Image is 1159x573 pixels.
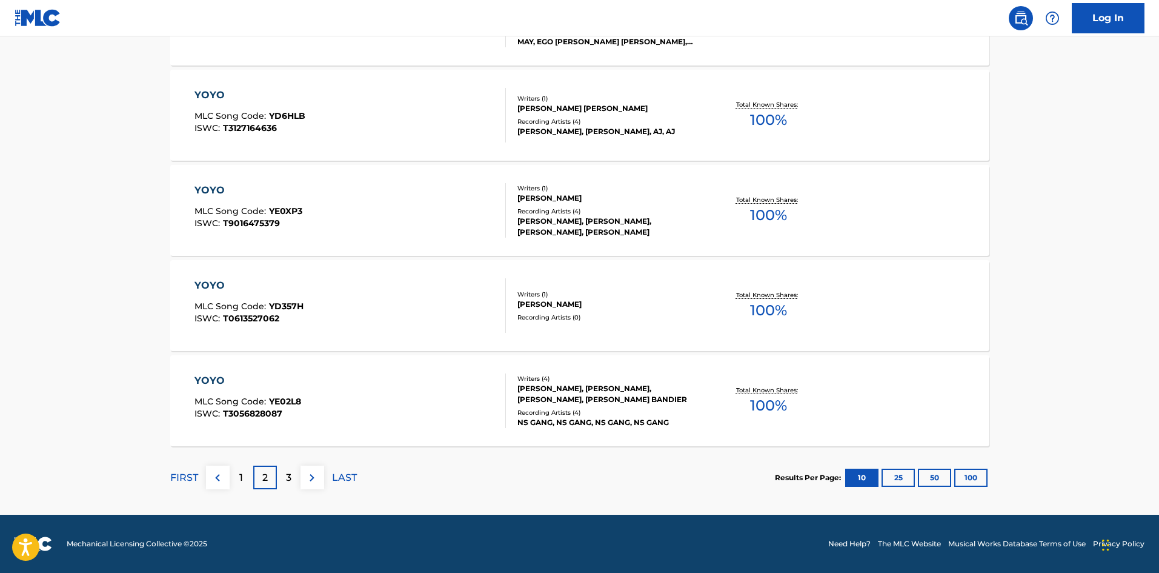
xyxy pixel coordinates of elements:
a: Log In [1072,3,1144,33]
iframe: Chat Widget [1098,515,1159,573]
span: YD6HLB [269,110,305,121]
p: Total Known Shares: [736,100,801,109]
div: [PERSON_NAME], [PERSON_NAME], [PERSON_NAME], [PERSON_NAME] [517,216,700,238]
div: YOYO [194,278,304,293]
span: 100 % [750,300,787,321]
div: Recording Artists ( 4 ) [517,207,700,216]
span: MLC Song Code : [194,110,269,121]
span: 100 % [750,109,787,131]
div: Writers ( 1 ) [517,184,700,193]
span: YD357H [269,301,304,312]
button: 25 [882,469,915,487]
img: search [1014,11,1028,25]
p: 1 [239,471,243,485]
a: Musical Works Database Terms of Use [948,538,1086,549]
div: Drag [1102,527,1109,563]
div: Writers ( 1 ) [517,94,700,103]
img: left [210,471,225,485]
span: YE02L8 [269,396,301,407]
img: help [1045,11,1060,25]
p: LAST [332,471,357,485]
div: [PERSON_NAME] [PERSON_NAME] [517,103,700,114]
div: Help [1040,6,1064,30]
span: T3056828087 [223,408,282,419]
p: Total Known Shares: [736,195,801,204]
div: Recording Artists ( 4 ) [517,408,700,417]
span: MLC Song Code : [194,206,269,216]
span: MLC Song Code : [194,301,269,312]
img: right [305,471,319,485]
div: YOYO [194,88,305,102]
span: T3127164636 [223,122,277,133]
span: YE0XP3 [269,206,302,216]
div: Writers ( 1 ) [517,290,700,299]
a: YOYOMLC Song Code:YD6HLBISWC:T3127164636Writers (1)[PERSON_NAME] [PERSON_NAME]Recording Artists (... [170,70,989,161]
div: [PERSON_NAME], [PERSON_NAME], [PERSON_NAME], [PERSON_NAME] BANDIER [517,383,700,405]
div: [PERSON_NAME] [517,299,700,310]
p: FIRST [170,471,198,485]
span: ISWC : [194,313,223,324]
p: Results Per Page: [775,472,844,483]
p: 3 [286,471,291,485]
button: 10 [845,469,878,487]
span: T9016475379 [223,218,280,229]
a: YOYOMLC Song Code:YE02L8ISWC:T3056828087Writers (4)[PERSON_NAME], [PERSON_NAME], [PERSON_NAME], [... [170,355,989,446]
div: [PERSON_NAME], [PERSON_NAME], AJ, AJ [517,126,700,137]
p: Total Known Shares: [736,290,801,300]
span: Mechanical Licensing Collective © 2025 [67,538,207,549]
button: 100 [954,469,988,487]
span: T0613527062 [223,313,279,324]
a: YOYOMLC Song Code:YE0XP3ISWC:T9016475379Writers (1)[PERSON_NAME]Recording Artists (4)[PERSON_NAME... [170,165,989,256]
a: YOYOMLC Song Code:YD357HISWC:T0613527062Writers (1)[PERSON_NAME]Recording Artists (0)Total Known ... [170,260,989,351]
span: 100 % [750,395,787,417]
a: The MLC Website [878,538,941,549]
img: MLC Logo [15,9,61,27]
div: Writers ( 4 ) [517,374,700,383]
span: ISWC : [194,408,223,419]
span: 100 % [750,204,787,226]
div: Recording Artists ( 0 ) [517,313,700,322]
span: ISWC : [194,218,223,229]
div: YOYO [194,183,302,198]
a: Public Search [1009,6,1033,30]
a: Privacy Policy [1093,538,1144,549]
button: 50 [918,469,951,487]
a: Need Help? [828,538,871,549]
img: logo [15,537,52,551]
span: ISWC : [194,122,223,133]
p: Total Known Shares: [736,386,801,395]
div: YOYO [194,374,301,388]
p: 2 [262,471,268,485]
div: [PERSON_NAME] [517,193,700,204]
span: MLC Song Code : [194,396,269,407]
div: NS GANG, NS GANG, NS GANG, NS GANG [517,417,700,428]
div: Recording Artists ( 4 ) [517,117,700,126]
